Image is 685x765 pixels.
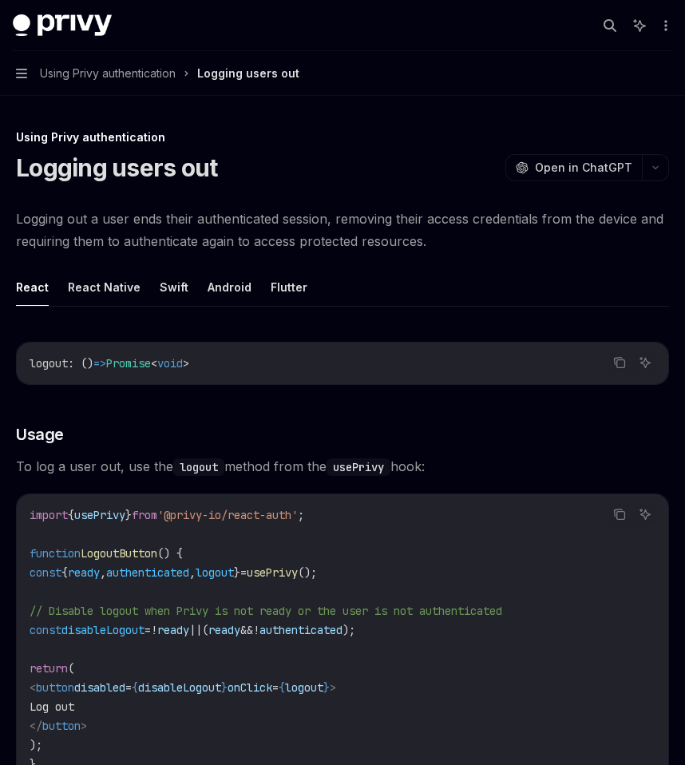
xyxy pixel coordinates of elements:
[189,565,196,580] span: ,
[208,268,251,306] button: Android
[151,356,157,371] span: <
[74,680,125,695] span: disabled
[202,623,208,637] span: (
[330,680,336,695] span: >
[656,14,672,37] button: More actions
[30,623,61,637] span: const
[240,623,253,637] span: &&
[323,680,330,695] span: }
[30,508,68,522] span: import
[68,565,100,580] span: ready
[259,623,342,637] span: authenticated
[30,700,74,714] span: Log out
[157,546,183,561] span: () {
[196,565,234,580] span: logout
[253,623,259,637] span: !
[234,565,240,580] span: }
[609,352,630,373] button: Copy the contents from the code block
[221,680,228,695] span: }
[81,546,157,561] span: LogoutButton
[298,508,304,522] span: ;
[16,423,64,446] span: Usage
[505,154,642,181] button: Open in ChatGPT
[208,623,240,637] span: ready
[30,661,68,676] span: return
[228,680,272,695] span: onClick
[68,508,74,522] span: {
[68,268,141,306] button: React Native
[68,356,93,371] span: : ()
[271,268,307,306] button: Flutter
[42,719,81,733] span: button
[132,680,138,695] span: {
[160,268,188,306] button: Swift
[157,356,183,371] span: void
[16,208,669,252] span: Logging out a user ends their authenticated session, removing their access credentials from the d...
[30,604,502,618] span: // Disable logout when Privy is not ready or the user is not authenticated
[30,680,36,695] span: <
[30,356,68,371] span: logout
[535,160,632,176] span: Open in ChatGPT
[157,623,189,637] span: ready
[151,623,157,637] span: !
[609,504,630,525] button: Copy the contents from the code block
[16,153,217,182] h1: Logging users out
[30,738,42,752] span: );
[36,680,74,695] span: button
[61,623,145,637] span: disableLogout
[189,623,202,637] span: ||
[173,458,224,476] code: logout
[285,680,323,695] span: logout
[16,455,669,478] span: To log a user out, use the method from the hook:
[106,565,189,580] span: authenticated
[30,546,81,561] span: function
[183,356,189,371] span: >
[138,680,221,695] span: disableLogout
[30,719,42,733] span: </
[240,565,247,580] span: =
[74,508,125,522] span: usePrivy
[635,352,655,373] button: Ask AI
[125,508,132,522] span: }
[157,508,298,522] span: '@privy-io/react-auth'
[30,565,61,580] span: const
[13,14,112,37] img: dark logo
[272,680,279,695] span: =
[145,623,151,637] span: =
[327,458,390,476] code: usePrivy
[81,719,87,733] span: >
[68,661,74,676] span: (
[247,565,298,580] span: usePrivy
[93,356,106,371] span: =>
[132,508,157,522] span: from
[197,64,299,83] div: Logging users out
[125,680,132,695] span: =
[106,356,151,371] span: Promise
[16,129,669,145] div: Using Privy authentication
[342,623,355,637] span: );
[279,680,285,695] span: {
[100,565,106,580] span: ,
[298,565,317,580] span: ();
[635,504,655,525] button: Ask AI
[16,268,49,306] button: React
[40,64,176,83] span: Using Privy authentication
[61,565,68,580] span: {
